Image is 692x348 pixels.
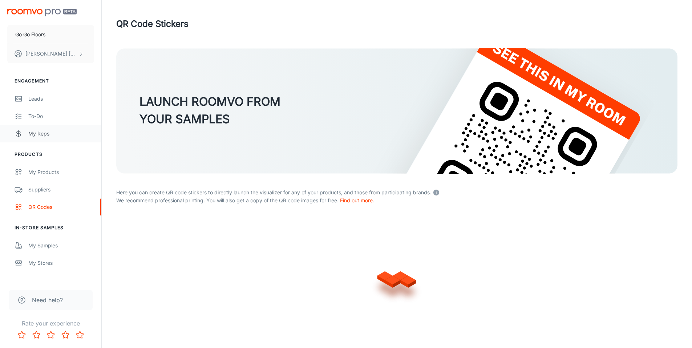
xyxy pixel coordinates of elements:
[7,25,94,44] button: Go Go Floors
[28,259,94,267] div: My Stores
[116,187,677,197] p: Here you can create QR code stickers to directly launch the visualizer for any of your products, ...
[340,197,374,203] a: Find out more.
[116,17,189,31] h1: QR Code Stickers
[28,203,94,211] div: QR Codes
[7,9,77,16] img: Roomvo PRO Beta
[28,130,94,138] div: My Reps
[6,319,96,328] p: Rate your experience
[116,197,677,205] p: We recommend professional printing. You will also get a copy of the QR code images for free.
[28,168,94,176] div: My Products
[28,186,94,194] div: Suppliers
[44,328,58,342] button: Rate 3 star
[7,44,94,63] button: [PERSON_NAME] [PERSON_NAME]
[28,95,94,103] div: Leads
[139,93,280,128] h3: LAUNCH ROOMVO FROM YOUR SAMPLES
[29,328,44,342] button: Rate 2 star
[32,296,63,304] span: Need help?
[25,50,77,58] p: [PERSON_NAME] [PERSON_NAME]
[15,31,45,39] p: Go Go Floors
[15,328,29,342] button: Rate 1 star
[28,242,94,250] div: My Samples
[73,328,87,342] button: Rate 5 star
[58,328,73,342] button: Rate 4 star
[28,112,94,120] div: To-do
